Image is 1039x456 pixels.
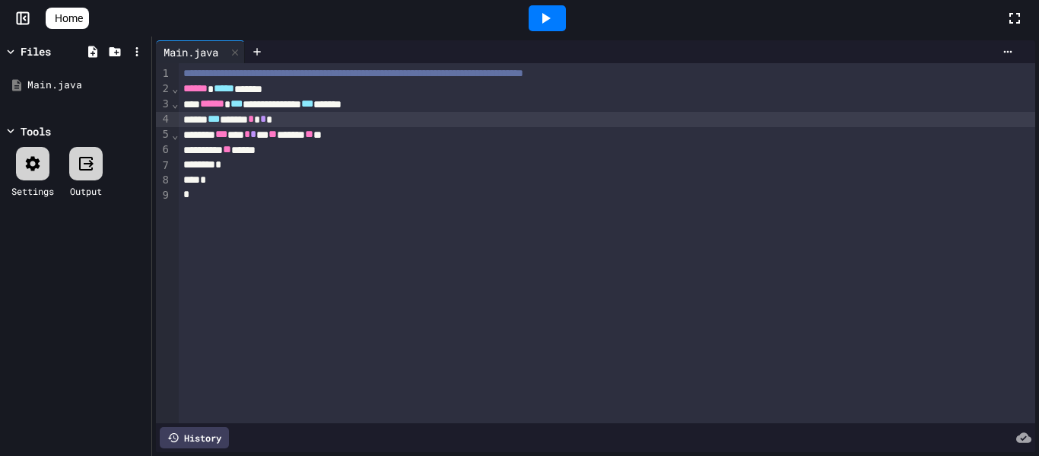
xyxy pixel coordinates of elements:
[70,184,102,198] div: Output
[171,97,179,110] span: Fold line
[156,66,171,81] div: 1
[156,40,245,63] div: Main.java
[11,184,54,198] div: Settings
[156,81,171,97] div: 2
[27,78,146,93] div: Main.java
[156,112,171,127] div: 4
[46,8,89,29] a: Home
[156,44,226,60] div: Main.java
[171,129,179,141] span: Fold line
[171,82,179,94] span: Fold line
[156,142,171,158] div: 6
[55,11,83,26] span: Home
[156,173,171,188] div: 8
[156,97,171,112] div: 3
[156,188,171,203] div: 9
[160,427,229,448] div: History
[156,127,171,142] div: 5
[21,43,51,59] div: Files
[156,158,171,174] div: 7
[21,123,51,139] div: Tools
